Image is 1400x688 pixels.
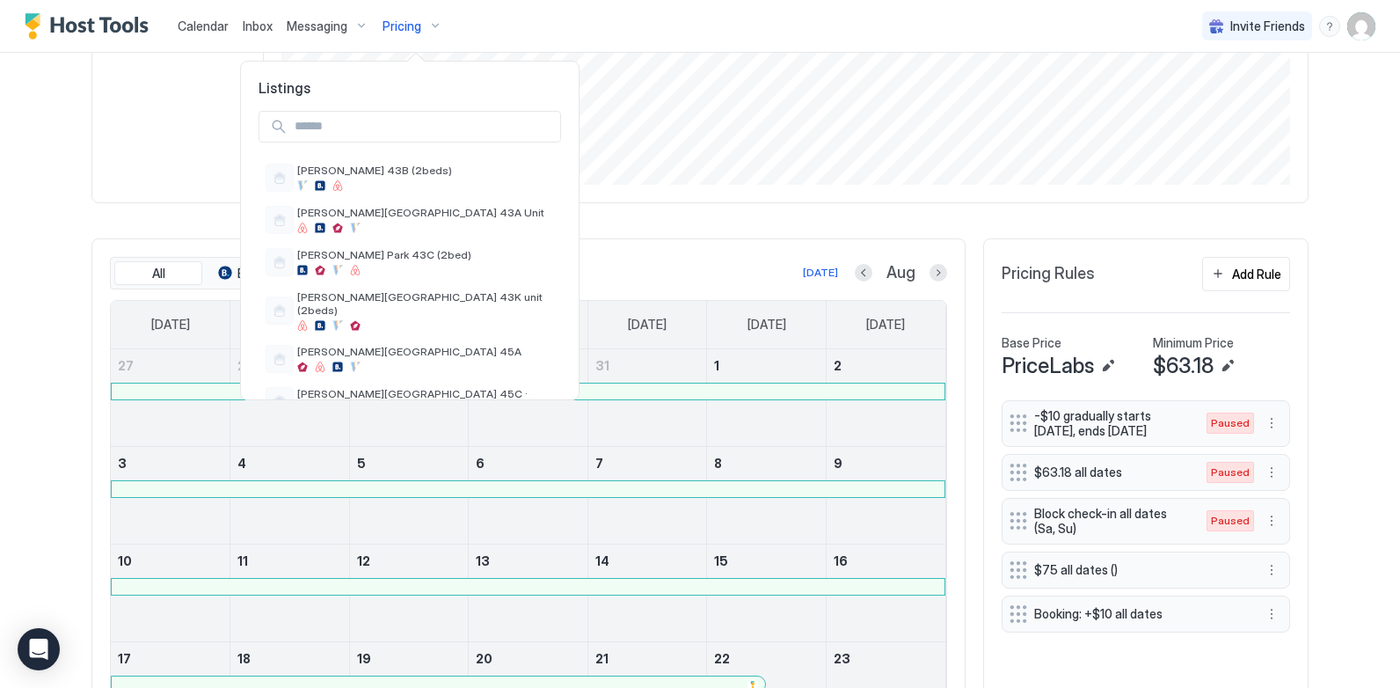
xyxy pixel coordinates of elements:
[297,387,554,400] span: [PERSON_NAME][GEOGRAPHIC_DATA] 45C ·
[297,290,554,317] span: [PERSON_NAME][GEOGRAPHIC_DATA] 43K unit (2beds)
[297,248,554,261] span: [PERSON_NAME] Park 43C (2bed)
[297,164,554,177] span: [PERSON_NAME] 43B (2beds)
[18,628,60,670] div: Open Intercom Messenger
[241,79,579,97] span: Listings
[297,345,554,358] span: [PERSON_NAME][GEOGRAPHIC_DATA] 45A
[297,206,554,219] span: [PERSON_NAME][GEOGRAPHIC_DATA] 43A Unit
[288,112,560,142] input: Input Field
